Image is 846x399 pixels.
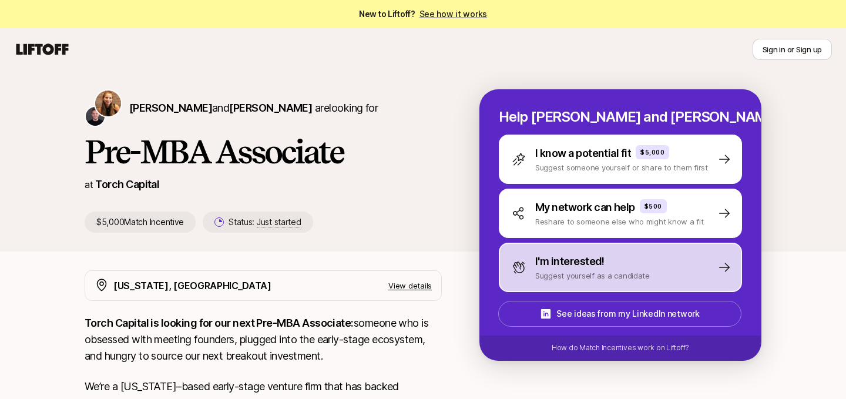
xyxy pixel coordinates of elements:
[85,212,196,233] p: $5,000 Match Incentive
[85,134,442,169] h1: Pre-MBA Associate
[359,7,487,21] span: New to Liftoff?
[257,217,301,227] span: Just started
[499,109,742,125] p: Help [PERSON_NAME] and [PERSON_NAME] hire
[419,9,488,19] a: See how it works
[95,90,121,116] img: Katie Reiner
[129,100,378,116] p: are looking for
[212,102,312,114] span: and
[535,270,650,281] p: Suggest yourself as a candidate
[113,278,271,293] p: [US_STATE], [GEOGRAPHIC_DATA]
[535,162,708,173] p: Suggest someone yourself or share to them first
[129,102,212,114] span: [PERSON_NAME]
[388,280,432,291] p: View details
[85,315,442,364] p: someone who is obsessed with meeting founders, plugged into the early-stage ecosystem, and hungry...
[535,199,635,216] p: My network can help
[753,39,832,60] button: Sign in or Sign up
[640,147,664,157] p: $5,000
[95,178,159,190] a: Torch Capital
[229,102,312,114] span: [PERSON_NAME]
[644,202,662,211] p: $500
[535,145,631,162] p: I know a potential fit
[552,343,689,353] p: How do Match Incentives work on Liftoff?
[229,215,301,229] p: Status:
[535,253,605,270] p: I'm interested!
[85,317,354,329] strong: Torch Capital is looking for our next Pre-MBA Associate:
[535,216,704,227] p: Reshare to someone else who might know a fit
[556,307,699,321] p: See ideas from my LinkedIn network
[85,177,93,192] p: at
[498,301,741,327] button: See ideas from my LinkedIn network
[86,107,105,126] img: Christopher Harper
